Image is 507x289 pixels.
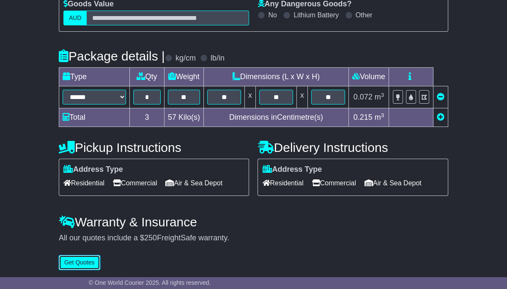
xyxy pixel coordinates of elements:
[296,86,307,108] td: x
[364,176,422,190] span: Air & Sea Depot
[381,112,384,118] sup: 3
[165,176,222,190] span: Air & Sea Depot
[59,234,448,243] div: All our quotes include a $ FreightSafe warranty.
[144,234,157,242] span: 250
[381,92,384,98] sup: 3
[164,108,203,127] td: Kilo(s)
[63,11,87,25] label: AUD
[354,93,373,101] span: 0.072
[356,11,373,19] label: Other
[59,68,129,86] td: Type
[89,279,211,286] span: © One World Courier 2025. All rights reserved.
[258,140,448,154] h4: Delivery Instructions
[203,68,348,86] td: Dimensions (L x W x H)
[268,11,277,19] label: No
[63,165,123,174] label: Address Type
[262,176,303,190] span: Residential
[129,68,164,86] td: Qty
[168,113,176,121] span: 57
[262,165,322,174] label: Address Type
[354,113,373,121] span: 0.215
[63,176,104,190] span: Residential
[59,255,100,270] button: Get Quotes
[244,86,255,108] td: x
[375,113,384,121] span: m
[437,113,444,121] a: Add new item
[59,49,165,63] h4: Package details |
[129,108,164,127] td: 3
[375,93,384,101] span: m
[164,68,203,86] td: Weight
[312,176,356,190] span: Commercial
[211,54,225,63] label: lb/in
[203,108,348,127] td: Dimensions in Centimetre(s)
[113,176,157,190] span: Commercial
[348,68,389,86] td: Volume
[59,215,448,229] h4: Warranty & Insurance
[59,108,129,127] td: Total
[175,54,196,63] label: kg/cm
[437,93,444,101] a: Remove this item
[293,11,339,19] label: Lithium Battery
[59,140,249,154] h4: Pickup Instructions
